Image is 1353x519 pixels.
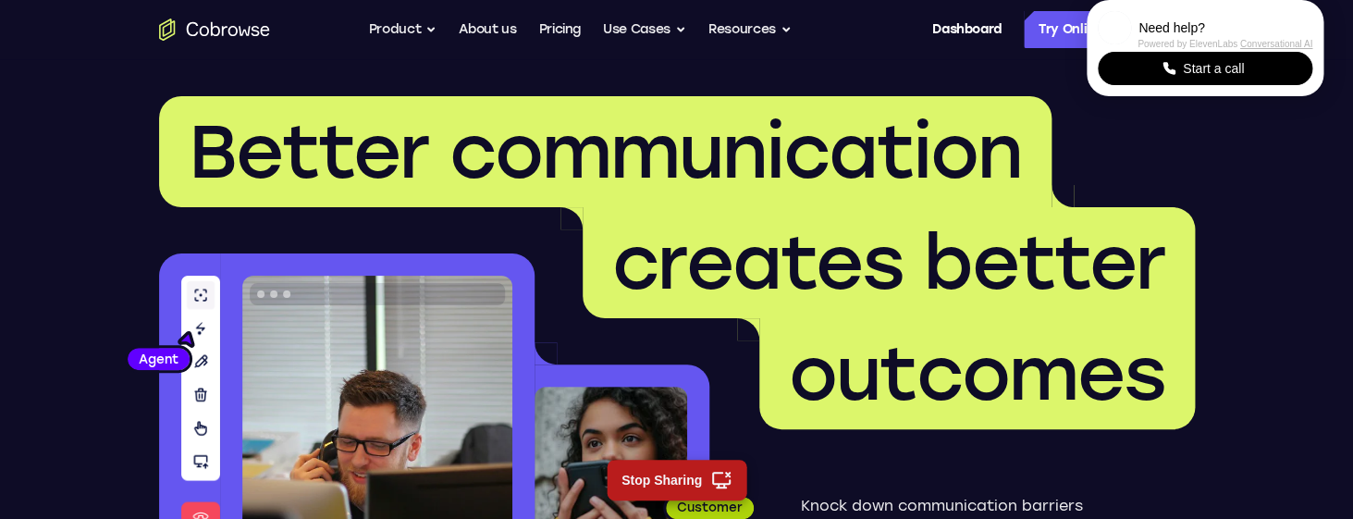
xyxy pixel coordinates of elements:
[159,19,270,41] a: Go to the home page
[612,218,1165,307] span: creates better
[1024,11,1195,48] a: Try Online Demo
[189,107,1022,196] span: Better communication
[459,11,516,48] a: About us
[369,11,437,48] button: Product
[603,11,686,48] button: Use Cases
[789,329,1165,418] span: outcomes
[932,11,1002,48] a: Dashboard
[708,11,792,48] button: Resources
[538,11,581,48] a: Pricing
